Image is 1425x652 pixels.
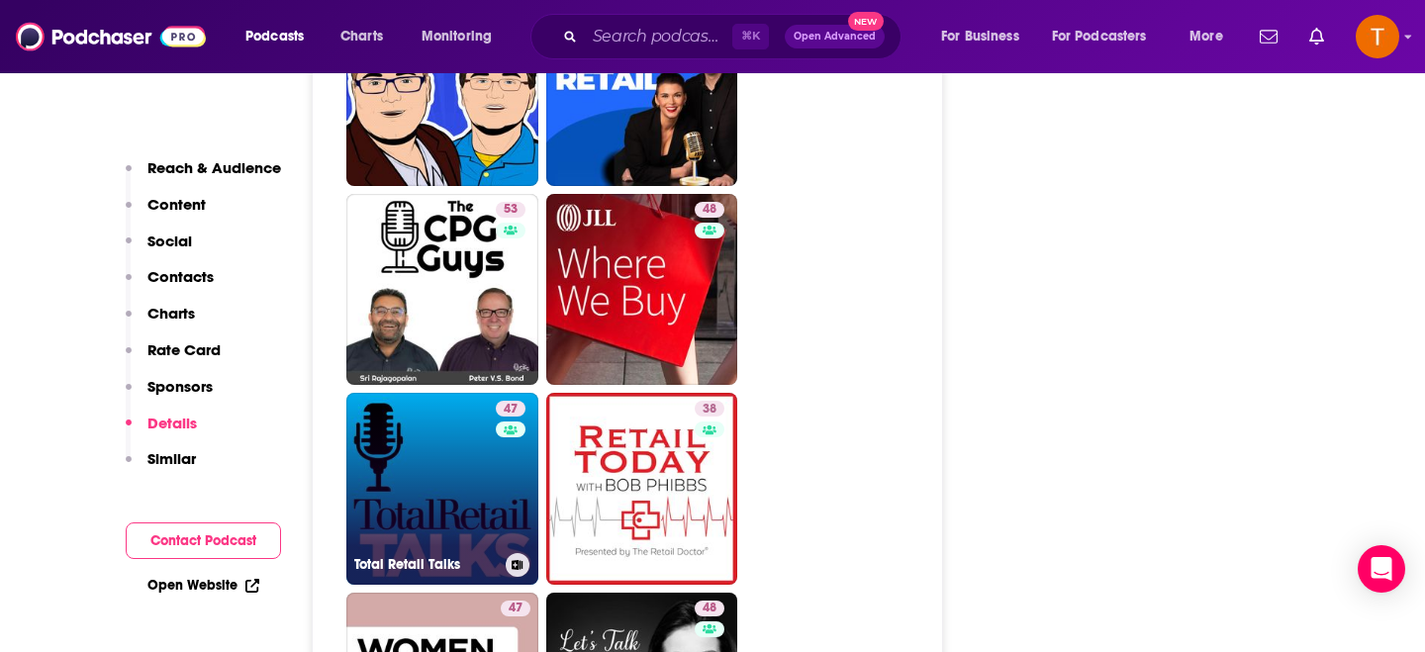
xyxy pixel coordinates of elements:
span: Open Advanced [794,32,876,42]
a: 47 [496,401,525,417]
span: For Business [941,23,1019,50]
span: ⌘ K [732,24,769,49]
span: More [1189,23,1223,50]
button: Rate Card [126,340,221,377]
button: Details [126,414,197,450]
button: open menu [1176,21,1248,52]
button: Social [126,232,192,268]
div: Search podcasts, credits, & more... [549,14,920,59]
img: Podchaser - Follow, Share and Rate Podcasts [16,18,206,55]
a: 53 [346,194,538,386]
button: Sponsors [126,377,213,414]
button: Similar [126,449,196,486]
span: 47 [504,400,518,419]
button: open menu [408,21,518,52]
span: Monitoring [422,23,492,50]
p: Social [147,232,192,250]
a: 47 [501,601,530,616]
span: 48 [703,200,716,220]
p: Rate Card [147,340,221,359]
a: Charts [328,21,395,52]
a: 47Total Retail Talks [346,393,538,585]
button: open menu [1039,21,1176,52]
button: Open AdvancedNew [785,25,885,48]
span: 47 [509,599,522,618]
button: Show profile menu [1356,15,1399,58]
a: 38 [695,401,724,417]
button: Reach & Audience [126,158,281,195]
img: User Profile [1356,15,1399,58]
button: Charts [126,304,195,340]
span: New [848,12,884,31]
h3: Total Retail Talks [354,556,498,573]
p: Details [147,414,197,432]
p: Contacts [147,267,214,286]
span: 48 [703,599,716,618]
p: Reach & Audience [147,158,281,177]
a: Show notifications dropdown [1301,20,1332,53]
a: 48 [695,202,724,218]
div: Open Intercom Messenger [1358,545,1405,593]
button: open menu [232,21,330,52]
p: Charts [147,304,195,323]
a: Show notifications dropdown [1252,20,1285,53]
a: 38 [546,393,738,585]
span: 38 [703,400,716,419]
span: Charts [340,23,383,50]
p: Content [147,195,206,214]
a: Open Website [147,577,259,594]
a: 48 [546,194,738,386]
a: 53 [496,202,525,218]
span: Podcasts [245,23,304,50]
p: Sponsors [147,377,213,396]
p: Similar [147,449,196,468]
span: 53 [504,200,518,220]
button: open menu [927,21,1044,52]
span: For Podcasters [1052,23,1147,50]
button: Contact Podcast [126,522,281,559]
a: 48 [695,601,724,616]
button: Contacts [126,267,214,304]
button: Content [126,195,206,232]
span: Logged in as tmetzger [1356,15,1399,58]
input: Search podcasts, credits, & more... [585,21,732,52]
